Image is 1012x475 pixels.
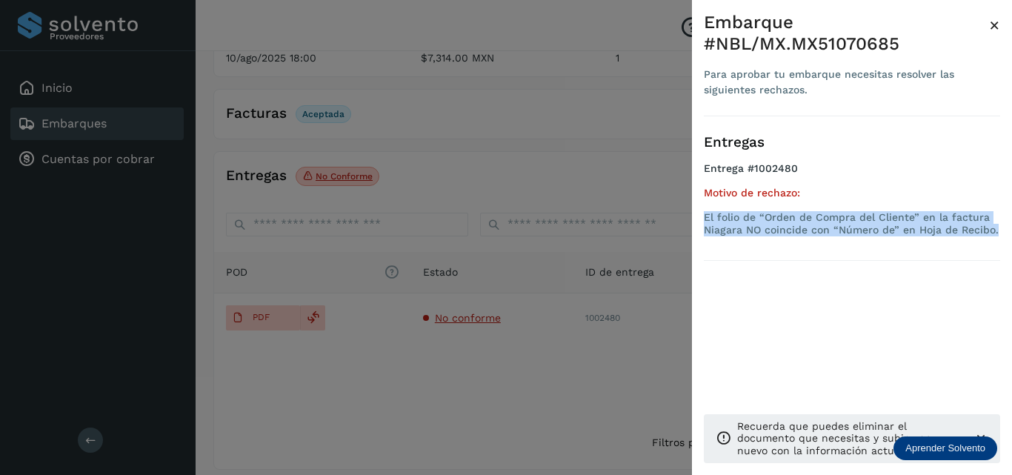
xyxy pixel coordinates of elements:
p: Recuerda que puedes eliminar el documento que necesitas y subir uno nuevo con la información actu... [737,420,962,457]
div: Embarque #NBL/MX.MX51070685 [704,12,989,55]
p: Aprender Solvento [905,442,985,454]
button: Close [989,12,1000,39]
h5: Motivo de rechazo: [704,187,1000,199]
div: Para aprobar tu embarque necesitas resolver las siguientes rechazos. [704,67,989,98]
p: El folio de “Orden de Compra del Cliente” en la factura Niagara NO coincide con “Número de” en Ho... [704,211,1000,236]
div: Aprender Solvento [893,436,997,460]
h4: Entrega #1002480 [704,162,1000,187]
h3: Entregas [704,134,1000,151]
span: × [989,15,1000,36]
